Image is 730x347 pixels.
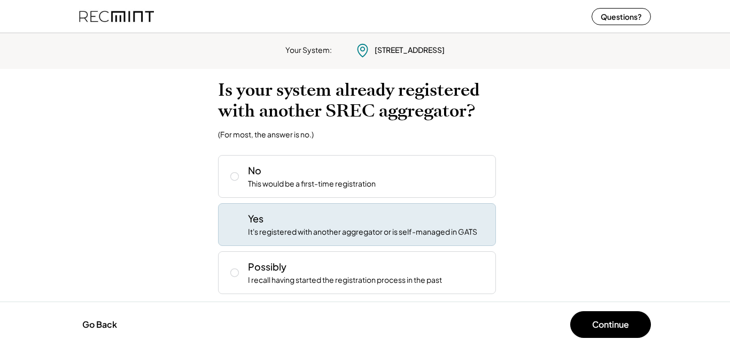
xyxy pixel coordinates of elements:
img: recmint-logotype%403x%20%281%29.jpeg [79,2,154,30]
div: (For most, the answer is no.) [218,129,314,139]
div: I recall having started the registration process in the past [248,275,442,286]
div: Possibly [248,260,286,273]
div: Your System: [285,45,332,56]
div: No [248,164,261,177]
button: Continue [570,311,651,338]
div: It's registered with another aggregator or is self-managed in GATS [248,227,477,237]
div: [STREET_ADDRESS] [375,45,445,56]
h2: Is your system already registered with another SREC aggregator? [218,80,512,121]
button: Go Back [79,313,120,336]
button: Questions? [592,8,651,25]
div: Yes [248,212,263,225]
div: This would be a first-time registration [248,179,376,189]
